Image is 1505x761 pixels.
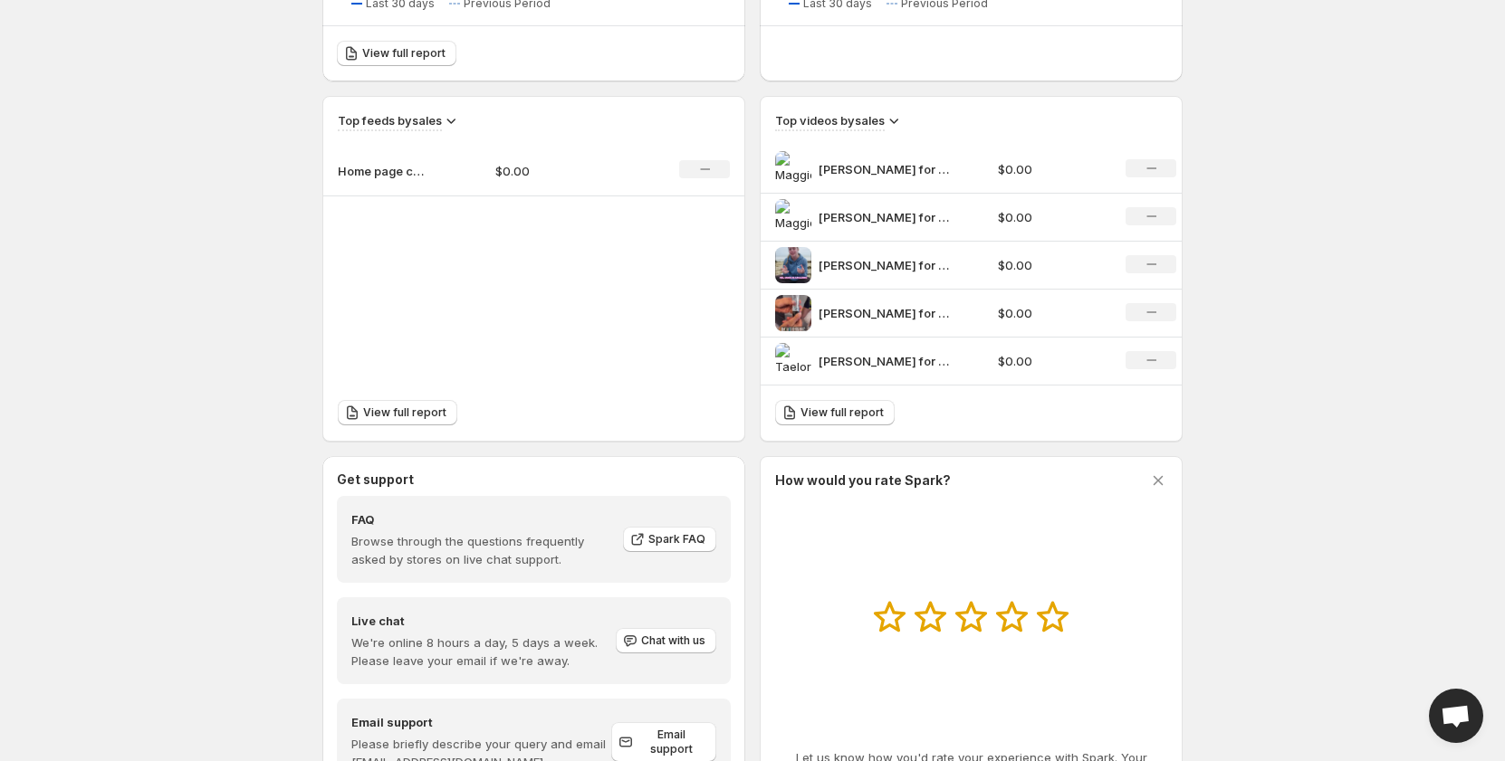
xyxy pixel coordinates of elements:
[637,728,705,756] span: Email support
[338,162,428,180] p: Home page carousel
[800,405,884,420] span: View full report
[1429,689,1483,743] div: Open chat
[819,352,954,370] p: [PERSON_NAME] for Mil Usos
[998,304,1105,322] p: $0.00
[363,405,446,420] span: View full report
[998,352,1105,370] p: $0.00
[623,527,716,552] a: Spark FAQ
[819,160,954,178] p: [PERSON_NAME] for Mil Usos
[351,532,610,568] p: Browse through the questions frequently asked by stores on live chat support.
[998,256,1105,274] p: $0.00
[338,111,442,129] h3: Top feeds by sales
[819,304,954,322] p: [PERSON_NAME] for Mil Usos 1
[351,633,614,670] p: We're online 8 hours a day, 5 days a week. Please leave your email if we're away.
[775,151,811,187] img: Maggie Grindatti Lira for Mil Usos
[641,633,705,648] span: Chat with us
[775,471,951,490] h3: How would you rate Spark?
[351,612,614,630] h4: Live chat
[775,111,885,129] h3: Top videos by sales
[819,256,954,274] p: [PERSON_NAME] for Mil Usos
[775,343,811,379] img: Taelor Moore for Mil Usos
[362,46,446,61] span: View full report
[775,295,811,331] img: Maggie Grindatti Lira for Mil Usos 1
[819,208,954,226] p: [PERSON_NAME] for Mil Usos 1
[337,471,414,489] h3: Get support
[337,41,456,66] a: View full report
[998,160,1105,178] p: $0.00
[351,510,610,528] h4: FAQ
[338,400,457,425] a: View full report
[351,713,611,731] h4: Email support
[775,400,895,425] a: View full report
[495,162,624,180] p: $0.00
[648,532,705,547] span: Spark FAQ
[616,628,716,653] button: Chat with us
[775,199,811,235] img: Maggie Grindatti Lira for Mil Usos 1
[998,208,1105,226] p: $0.00
[775,247,811,283] img: Kendall Reusing for Mil Usos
